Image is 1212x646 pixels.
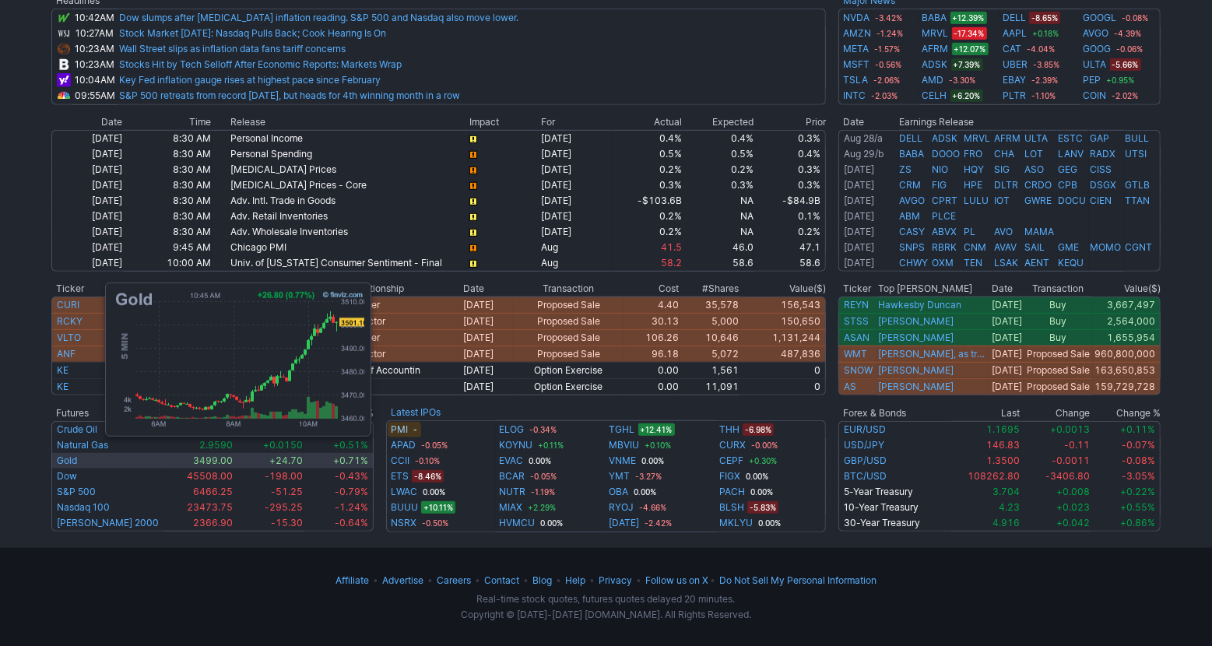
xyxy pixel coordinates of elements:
[462,313,513,329] td: [DATE]
[844,381,856,392] a: AS
[51,162,123,177] td: [DATE]
[1126,132,1150,144] a: BULL
[947,74,978,86] span: -3.30%
[1126,179,1151,191] a: GTLB
[843,57,869,72] a: MSFT
[1024,226,1054,237] a: MAMA
[123,209,213,224] td: 8:30 AM
[1029,12,1060,24] span: -8.65%
[119,27,386,39] a: Stock Market [DATE]: Nasdaq Pulls Back; Cook Hearing Is On
[754,162,826,177] td: 0.3%
[612,146,683,162] td: 0.5%
[57,486,96,497] a: S&P 500
[843,26,871,41] a: AMZN
[51,281,104,297] th: Ticker
[230,193,469,209] td: Adv. Intl. Trade in Goods
[683,209,755,224] td: NA
[719,422,739,437] a: THH
[484,574,519,586] a: Contact
[900,210,921,222] a: ABM
[72,57,118,72] td: 10:23AM
[391,500,418,515] a: BUUU
[123,224,213,240] td: 8:30 AM
[123,255,213,272] td: 10:00 AM
[119,74,381,86] a: Key Fed inflation gauge rises at highest pace since February
[1090,241,1121,253] a: MOMO
[922,26,949,41] a: MRVL
[645,574,708,586] a: Follow us on X
[540,162,612,177] td: [DATE]
[1105,74,1137,86] span: +0.95%
[540,240,612,255] td: Aug
[844,195,874,206] a: [DATE]
[844,148,884,160] a: Aug 29/b
[922,10,947,26] a: BABA
[391,406,441,418] a: Latest IPOs
[1058,195,1086,206] a: DOCU
[391,422,408,437] a: PMI
[391,484,417,500] a: LWAC
[1029,90,1058,102] span: -1.10%
[994,132,1021,144] a: AFRM
[950,90,983,102] span: +6.20%
[844,332,869,343] a: ASAN
[683,162,755,177] td: 0.2%
[123,114,213,130] th: Time
[922,88,947,104] a: CELH
[57,439,108,451] a: Natural Gas
[754,240,826,255] td: 47.1
[873,12,905,24] span: -3.42%
[51,224,123,240] td: [DATE]
[844,470,887,482] a: BTC/USD
[540,146,612,162] td: [DATE]
[350,313,463,329] td: Director
[499,515,535,531] a: HVMCU
[754,130,826,146] td: 0.3%
[612,209,683,224] td: 0.2%
[72,41,118,57] td: 10:23AM
[57,315,83,327] a: RCKY
[994,179,1018,191] a: DLTR
[838,114,899,130] th: Date
[878,315,954,328] a: [PERSON_NAME]
[844,348,867,360] a: WMT
[933,257,954,269] a: OXM
[540,224,612,240] td: [DATE]
[952,27,987,40] span: -17.34%
[499,422,524,437] a: ELOG
[540,114,612,130] th: For
[989,281,1024,297] th: Date
[869,90,900,102] span: -2.03%
[933,195,958,206] a: CPRT
[230,177,469,193] td: [MEDICAL_DATA] Prices - Core
[1120,12,1151,24] span: -0.08%
[754,177,826,193] td: 0.3%
[844,455,887,466] a: GBP/USD
[499,500,522,515] a: MIAX
[683,177,755,193] td: 0.3%
[719,437,746,453] a: CURX
[599,574,632,586] a: Privacy
[51,114,123,130] th: Date
[612,130,683,146] td: 0.4%
[933,226,957,237] a: ABVX
[878,364,954,377] a: [PERSON_NAME]
[844,299,869,311] a: REYN
[462,297,513,313] td: [DATE]
[335,574,369,586] a: Affiliate
[610,484,629,500] a: OBA
[680,297,740,313] td: 35,578
[499,469,525,484] a: BCAR
[57,299,79,311] a: CURI
[610,469,631,484] a: YMT
[754,146,826,162] td: 0.4%
[51,146,123,162] td: [DATE]
[230,114,469,130] th: Release
[933,163,949,175] a: NIO
[119,90,460,101] a: S&P 500 retreats from record [DATE], but heads for 4th winning month in a row
[51,193,123,209] td: [DATE]
[683,193,755,209] td: NA
[900,226,926,237] a: CASY
[72,88,118,105] td: 09:55AM
[1084,41,1112,57] a: GOOG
